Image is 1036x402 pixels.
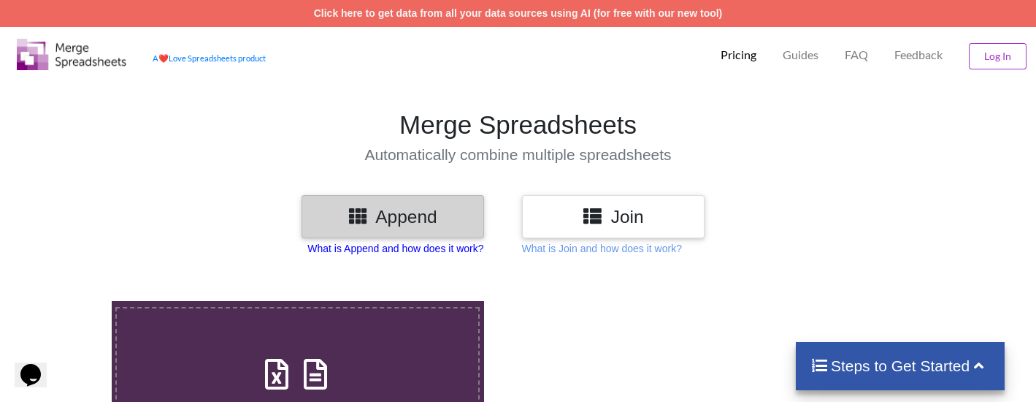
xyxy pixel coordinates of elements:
a: AheartLove Spreadsheets product [153,53,266,63]
span: heart [158,53,169,63]
h3: Append [312,206,473,227]
p: What is Append and how does it work? [307,241,483,256]
iframe: chat widget [15,344,61,387]
p: FAQ [845,48,868,63]
p: What is Join and how does it work? [522,241,682,256]
h3: Join [533,206,694,227]
img: Logo.png [17,39,126,70]
button: Log In [969,43,1027,69]
h4: Steps to Get Started [810,357,991,375]
span: Feedback [894,49,943,61]
a: Click here to get data from all your data sources using AI (for free with our new tool) [314,7,723,19]
p: Pricing [721,48,756,63]
p: Guides [783,48,818,63]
